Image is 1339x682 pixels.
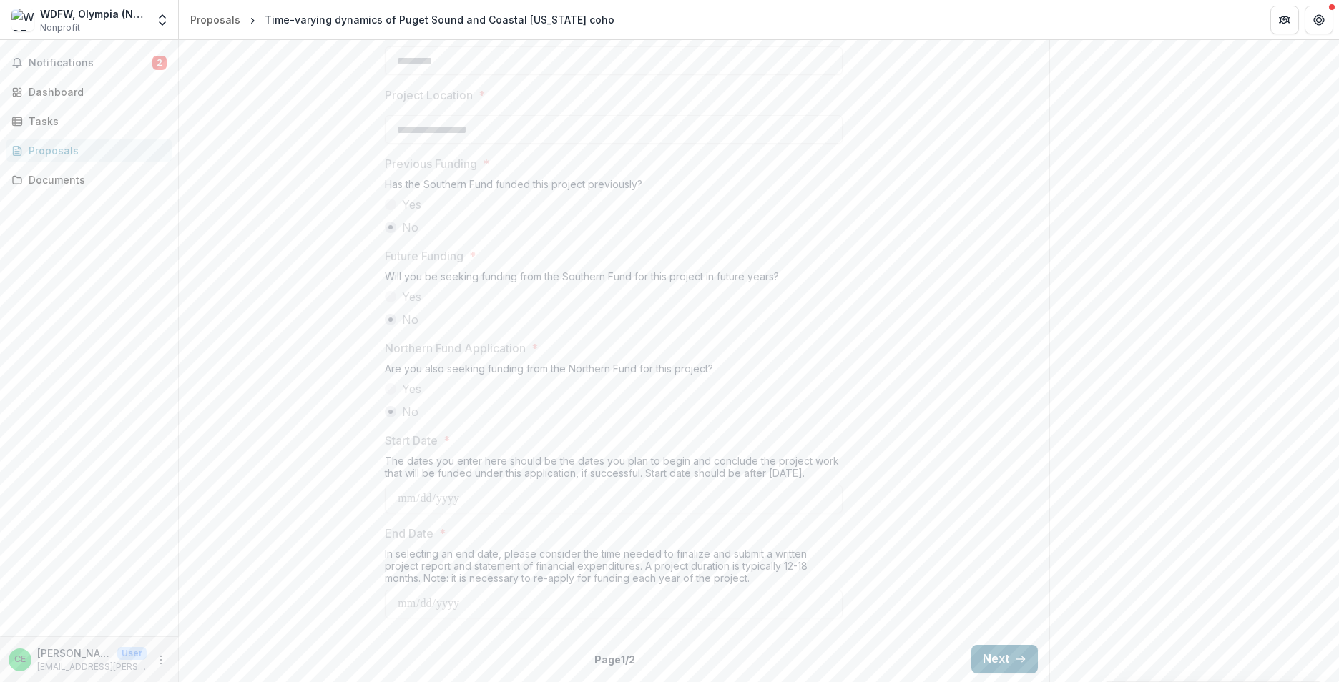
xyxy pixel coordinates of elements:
[1270,6,1299,34] button: Partners
[402,380,421,397] span: Yes
[385,87,473,104] p: Project Location
[152,6,172,34] button: Open entity switcher
[385,178,843,196] div: Has the Southern Fund funded this project previously?
[6,139,172,162] a: Proposals
[385,432,438,449] p: Start Date
[385,362,843,380] div: Are you also seeking funding from the Northern Fund for this project?
[29,84,161,99] div: Dashboard
[402,311,418,328] span: No
[6,51,172,74] button: Notifications2
[185,9,246,30] a: Proposals
[190,12,240,27] div: Proposals
[385,525,433,542] p: End Date
[402,196,421,213] span: Yes
[152,651,170,668] button: More
[29,57,152,69] span: Notifications
[385,247,463,265] p: Future Funding
[385,455,843,485] div: The dates you enter here should be the dates you plan to begin and conclude the project work that...
[6,109,172,133] a: Tasks
[402,219,418,236] span: No
[6,168,172,192] a: Documents
[40,6,147,21] div: WDFW, Olympia (Natural Resources Building, [STREET_ADDRESS][US_STATE]
[385,340,526,357] p: Northern Fund Application
[152,56,167,70] span: 2
[402,403,418,420] span: No
[40,21,80,34] span: Nonprofit
[29,143,161,158] div: Proposals
[37,646,112,661] p: [PERSON_NAME]
[37,661,147,673] p: [EMAIL_ADDRESS][PERSON_NAME][DOMAIN_NAME]
[185,9,620,30] nav: breadcrumb
[385,270,843,288] div: Will you be seeking funding from the Southern Fund for this project in future years?
[971,645,1038,673] button: Next
[1305,6,1333,34] button: Get Help
[29,172,161,187] div: Documents
[29,114,161,129] div: Tasks
[402,288,421,305] span: Yes
[6,80,172,104] a: Dashboard
[385,155,477,172] p: Previous Funding
[594,652,635,667] p: Page 1 / 2
[117,647,147,660] p: User
[265,12,614,27] div: Time-varying dynamics of Puget Sound and Coastal [US_STATE] coho
[14,655,26,664] div: Collin Edwards
[11,9,34,31] img: WDFW, Olympia (Natural Resources Building, 1111 Washington St. S.E.)
[385,548,843,590] div: In selecting an end date, please consider the time needed to finalize and submit a written projec...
